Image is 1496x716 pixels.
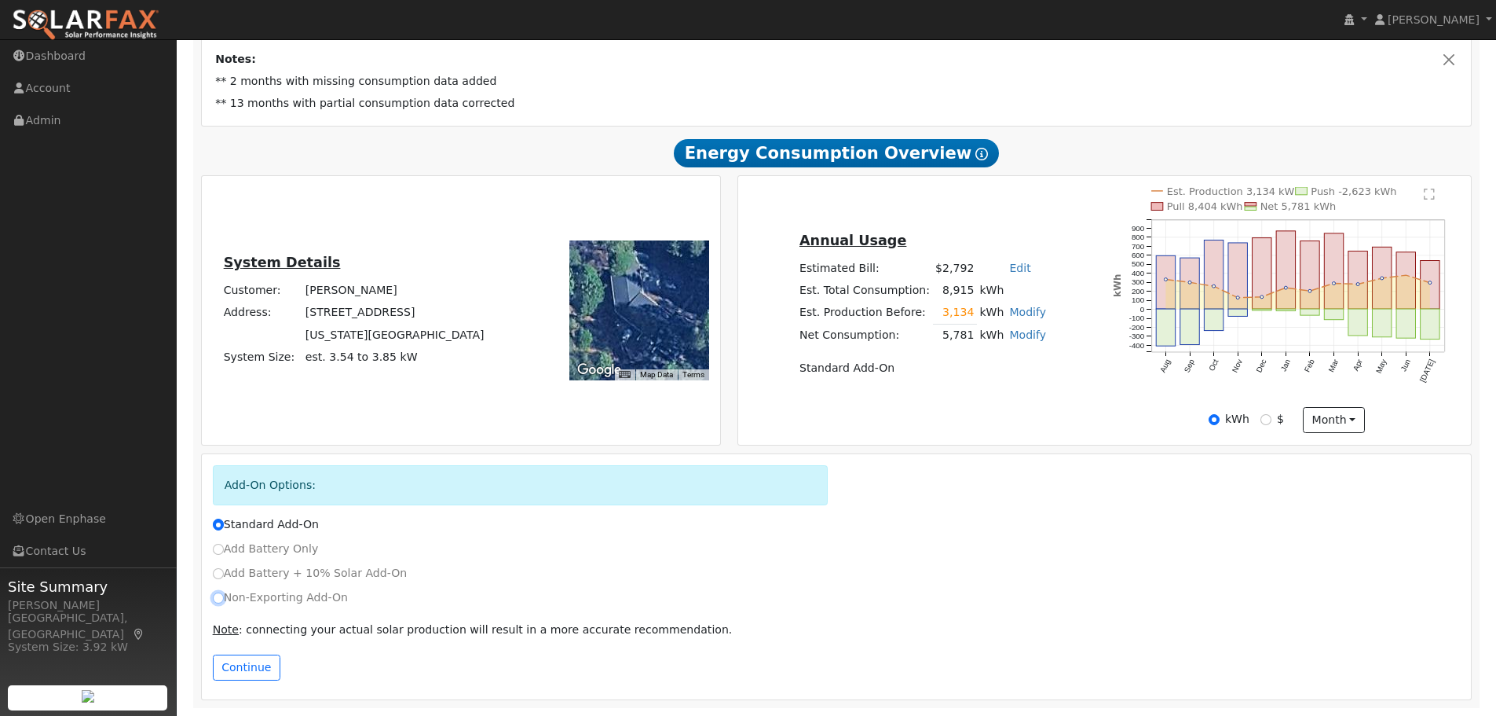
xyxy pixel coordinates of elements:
[640,369,673,380] button: Map Data
[1228,309,1247,316] rect: onclick=""
[674,139,999,167] span: Energy Consumption Overview
[1129,322,1145,331] text: -200
[1303,407,1365,434] button: month
[221,280,302,302] td: Customer:
[8,610,168,643] div: [GEOGRAPHIC_DATA], [GEOGRAPHIC_DATA]
[1183,357,1197,373] text: Sep
[302,346,487,368] td: System Size
[977,324,1007,347] td: kWh
[221,302,302,324] td: Address:
[12,9,159,42] img: SolarFax
[1253,237,1271,309] rect: onclick=""
[1285,286,1288,289] circle: onclick=""
[213,589,348,606] label: Non-Exporting Add-On
[1180,309,1199,344] rect: onclick=""
[1253,309,1271,310] rect: onclick=""
[1399,358,1413,373] text: Jun
[1129,314,1145,322] text: -100
[1300,309,1319,315] rect: onclick=""
[1333,281,1336,285] circle: onclick=""
[1213,285,1216,288] circle: onclick=""
[1421,309,1439,340] rect: onclick=""
[1132,233,1145,241] text: 800
[1112,274,1123,296] text: kWh
[1188,281,1191,284] circle: onclick=""
[1428,281,1432,284] circle: onclick=""
[1418,358,1436,384] text: [DATE]
[796,257,932,279] td: Estimated Bill:
[1132,269,1145,277] text: 400
[1158,358,1172,373] text: Aug
[933,257,977,279] td: $2,792
[1374,358,1388,375] text: May
[619,369,630,380] button: Keyboard shortcuts
[213,465,828,505] div: Add-On Options:
[1311,185,1397,196] text: Push -2,623 kWh
[977,301,1007,324] td: kWh
[305,351,418,363] span: est. 3.54 to 3.85 kW
[1205,240,1224,309] rect: onclick=""
[975,148,988,160] i: Show Help
[1388,13,1480,26] span: [PERSON_NAME]
[1009,262,1030,274] a: Edit
[1300,241,1319,309] rect: onclick=""
[1348,251,1367,309] rect: onclick=""
[1325,309,1344,320] rect: onclick=""
[8,576,168,597] span: Site Summary
[1156,255,1175,309] rect: onclick=""
[1373,309,1392,337] rect: onclick=""
[799,233,906,248] u: Annual Usage
[1129,332,1145,340] text: -300
[796,301,932,324] td: Est. Production Before:
[977,279,1049,301] td: kWh
[1231,358,1244,374] text: Nov
[1228,243,1247,309] rect: onclick=""
[1441,51,1458,68] button: Close
[1237,296,1240,299] circle: onclick=""
[1381,277,1384,280] circle: onclick=""
[1180,258,1199,309] rect: onclick=""
[1209,414,1220,425] input: kWh
[213,623,239,636] u: Note
[1396,252,1415,308] rect: onclick=""
[1129,340,1145,349] text: -400
[1421,260,1439,309] rect: onclick=""
[1225,411,1249,428] label: kWh
[1308,289,1311,292] circle: onclick=""
[213,565,408,582] label: Add Battery + 10% Solar Add-On
[302,280,487,302] td: [PERSON_NAME]
[1009,329,1046,341] a: Modify
[1205,309,1224,331] rect: onclick=""
[1396,309,1415,338] rect: onclick=""
[1277,411,1284,428] label: $
[213,655,280,681] button: Continue
[1327,357,1341,373] text: Mar
[1303,357,1316,373] text: Feb
[1132,296,1145,304] text: 100
[1276,230,1295,308] rect: onclick=""
[302,324,487,346] td: [US_STATE][GEOGRAPHIC_DATA]
[1373,247,1392,309] rect: onclick=""
[1405,274,1408,277] circle: onclick=""
[1325,233,1344,309] rect: onclick=""
[682,370,704,379] a: Terms (opens in new tab)
[8,639,168,655] div: System Size: 3.92 kW
[796,279,932,301] td: Est. Total Consumption:
[1424,187,1435,200] text: 
[573,360,625,380] a: Open this area in Google Maps (opens a new window)
[933,324,977,347] td: 5,781
[573,360,625,380] img: Google
[215,53,256,65] strong: Notes:
[213,93,1461,115] td: ** 13 months with partial consumption data corrected
[1276,309,1295,310] rect: onclick=""
[1260,414,1271,425] input: $
[1255,358,1268,374] text: Dec
[796,324,932,347] td: Net Consumption:
[213,71,1461,93] td: ** 2 months with missing consumption data added
[1167,200,1243,212] text: Pull 8,404 kWh
[796,358,1048,380] td: Standard Add-On
[1348,309,1367,336] rect: onclick=""
[213,623,733,636] span: : connecting your actual solar production will result in a more accurate recommendation.
[213,544,224,555] input: Add Battery Only
[1260,200,1337,212] text: Net 5,781 kWh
